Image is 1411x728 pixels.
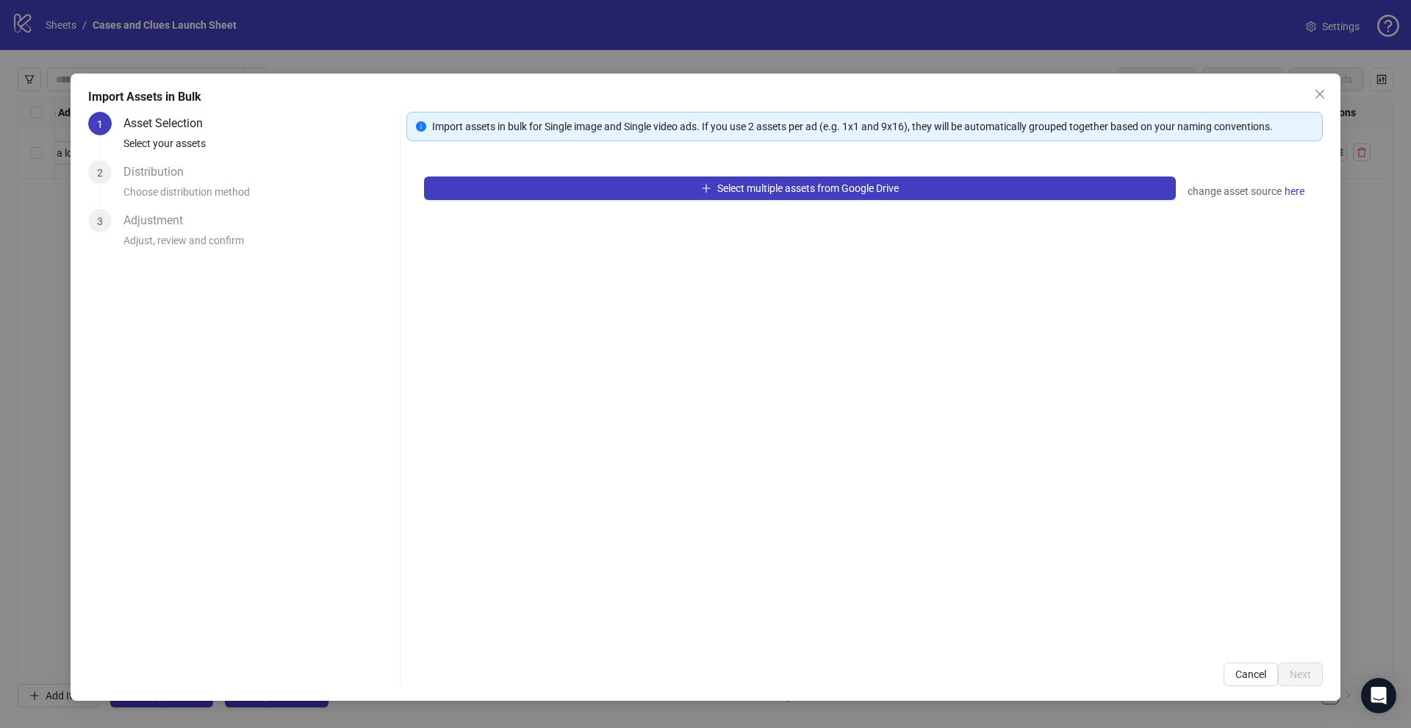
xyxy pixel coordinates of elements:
span: Select multiple assets from Google Drive [717,182,899,194]
span: info-circle [416,121,426,132]
div: Choose distribution method [123,184,394,209]
button: Cancel [1224,663,1278,686]
div: Asset Selection [123,112,215,135]
div: Open Intercom Messenger [1361,678,1396,713]
span: 2 [97,167,103,179]
div: Import Assets in Bulk [88,88,1323,106]
span: close [1314,88,1326,100]
div: Import assets in bulk for Single image and Single video ads. If you use 2 assets per ad (e.g. 1x1... [432,118,1313,135]
span: 1 [97,118,103,130]
span: here [1285,183,1304,199]
button: Select multiple assets from Google Drive [424,176,1176,200]
span: plus [701,183,711,193]
div: Distribution [123,160,195,184]
button: Close [1308,82,1332,106]
span: 3 [97,215,103,227]
div: change asset source [1188,182,1305,200]
a: here [1284,182,1305,200]
div: Adjustment [123,209,195,232]
div: Select your assets [123,135,394,160]
button: Next [1278,663,1323,686]
div: Adjust, review and confirm [123,232,394,257]
span: Cancel [1235,668,1266,680]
